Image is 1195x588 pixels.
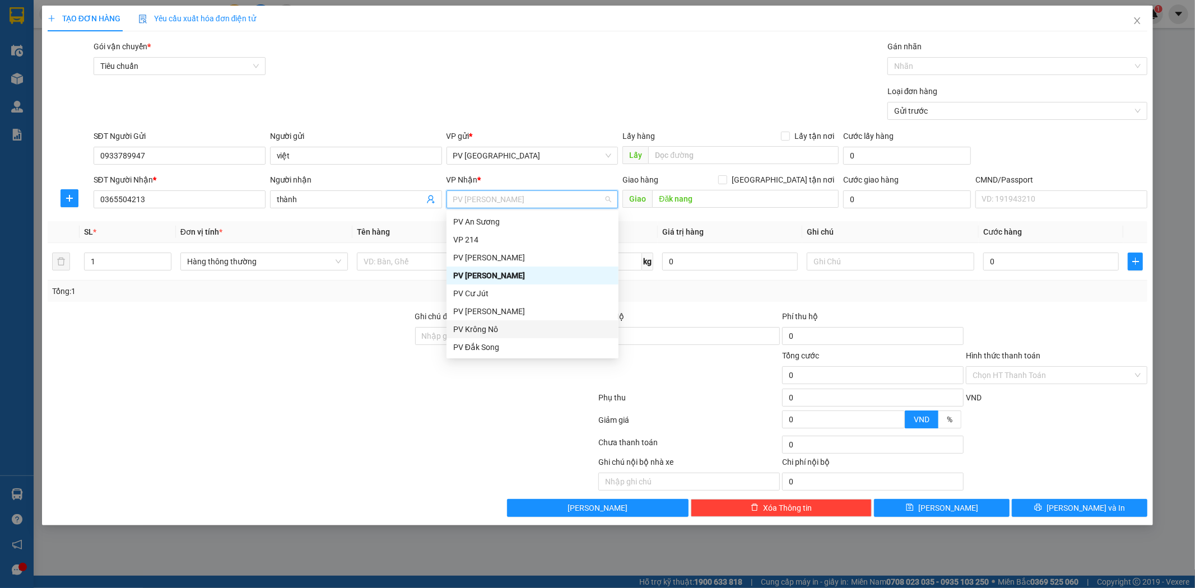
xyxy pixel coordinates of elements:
[843,147,971,165] input: Cước lấy hàng
[622,175,658,184] span: Giao hàng
[1128,257,1142,266] span: plus
[966,393,982,402] span: VND
[975,174,1147,186] div: CMND/Passport
[270,130,442,142] div: Người gửi
[947,415,952,424] span: %
[447,267,619,284] div: PV Đức Xuyên
[598,391,782,411] div: Phụ thu
[48,14,120,23] span: TẠO ĐƠN HÀNG
[568,502,627,514] span: [PERSON_NAME]
[652,190,839,208] input: Dọc đường
[1122,6,1153,37] button: Close
[622,132,655,141] span: Lấy hàng
[807,253,974,270] input: Ghi Chú
[48,15,55,22] span: plus
[802,221,979,243] th: Ghi chú
[648,146,839,164] input: Dọc đường
[415,327,597,345] input: Ghi chú đơn hàng
[52,285,461,297] div: Tổng: 1
[100,58,259,74] span: Tiêu chuẩn
[1133,16,1142,25] span: close
[447,338,619,356] div: PV Đắk Song
[983,227,1022,236] span: Cước hàng
[453,147,612,164] span: PV Tân Bình
[790,130,839,142] span: Lấy tận nơi
[447,302,619,320] div: PV Nam Đong
[782,456,964,473] div: Chi phí nội bộ
[138,15,147,24] img: icon
[447,175,478,184] span: VP Nhận
[453,305,612,318] div: PV [PERSON_NAME]
[887,42,922,51] label: Gán nhãn
[453,216,612,228] div: PV An Sương
[447,130,619,142] div: VP gửi
[622,146,648,164] span: Lấy
[180,227,222,236] span: Đơn vị tính
[357,253,524,270] input: VD: Bàn, Ghế
[426,195,435,204] span: user-add
[453,251,612,264] div: PV [PERSON_NAME]
[1047,502,1125,514] span: [PERSON_NAME] và In
[507,499,689,517] button: [PERSON_NAME]
[270,174,442,186] div: Người nhận
[447,284,619,302] div: PV Cư Jút
[662,253,798,270] input: 0
[453,287,612,300] div: PV Cư Jút
[447,213,619,231] div: PV An Sương
[453,341,612,353] div: PV Đắk Song
[453,323,612,335] div: PV Krông Nô
[727,174,839,186] span: [GEOGRAPHIC_DATA] tận nơi
[94,130,266,142] div: SĐT Người Gửi
[691,499,872,517] button: deleteXóa Thông tin
[966,351,1040,360] label: Hình thức thanh toán
[598,456,780,473] div: Ghi chú nội bộ nhà xe
[447,320,619,338] div: PV Krông Nô
[598,414,782,433] div: Giảm giá
[187,253,341,270] span: Hàng thông thường
[918,502,978,514] span: [PERSON_NAME]
[598,473,780,491] input: Nhập ghi chú
[52,253,70,270] button: delete
[1128,253,1143,270] button: plus
[61,189,78,207] button: plus
[906,503,914,512] span: save
[447,231,619,249] div: VP 214
[763,502,812,514] span: Xóa Thông tin
[751,503,759,512] span: delete
[782,310,964,327] div: Phí thu hộ
[447,249,619,267] div: PV Mang Yang
[843,132,894,141] label: Cước lấy hàng
[782,351,819,360] span: Tổng cước
[453,191,612,208] span: PV Đức Xuyên
[415,312,477,321] label: Ghi chú đơn hàng
[843,190,971,208] input: Cước giao hàng
[94,42,151,51] span: Gói vận chuyển
[598,436,782,456] div: Chưa thanh toán
[843,175,899,184] label: Cước giao hàng
[453,269,612,282] div: PV [PERSON_NAME]
[622,190,652,208] span: Giao
[914,415,929,424] span: VND
[662,227,704,236] span: Giá trị hàng
[1012,499,1147,517] button: printer[PERSON_NAME] và In
[894,102,1141,119] span: Gửi trước
[874,499,1010,517] button: save[PERSON_NAME]
[94,174,266,186] div: SĐT Người Nhận
[453,234,612,246] div: VP 214
[138,14,257,23] span: Yêu cầu xuất hóa đơn điện tử
[84,227,93,236] span: SL
[357,227,390,236] span: Tên hàng
[887,87,938,96] label: Loại đơn hàng
[1034,503,1042,512] span: printer
[61,194,78,203] span: plus
[642,253,653,270] span: kg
